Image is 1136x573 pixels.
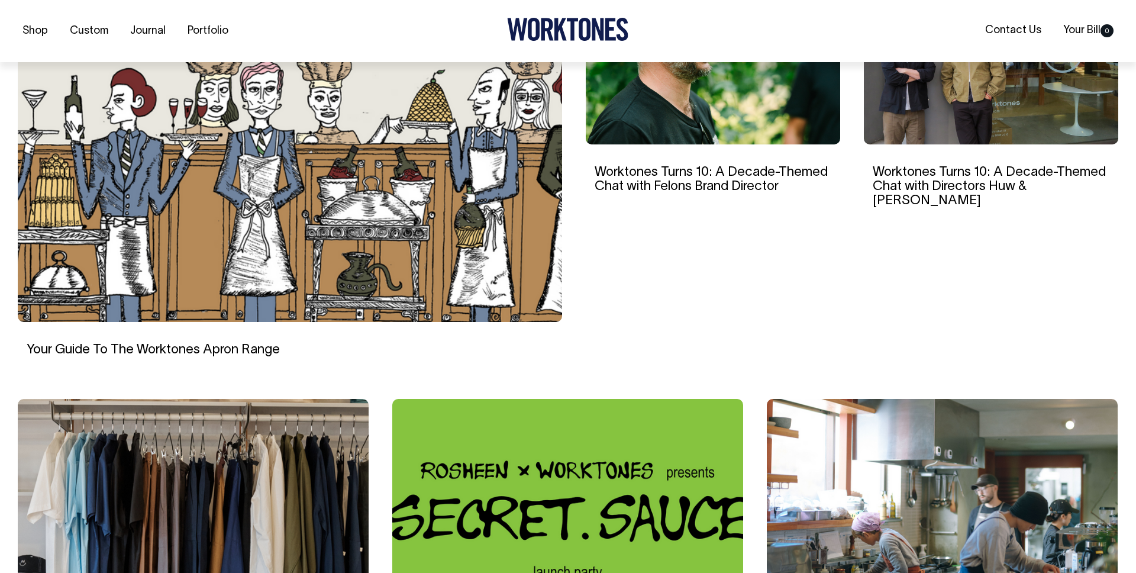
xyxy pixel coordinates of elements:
[18,21,53,41] a: Shop
[1100,24,1114,37] span: 0
[1058,21,1118,40] a: Your Bill0
[65,21,113,41] a: Custom
[980,21,1046,40] a: Contact Us
[595,166,828,192] a: Worktones Turns 10: A Decade-Themed Chat with Felons Brand Director
[27,344,280,356] a: Your Guide To The Worktones Apron Range
[873,166,1106,207] a: Worktones Turns 10: A Decade-Themed Chat with Directors Huw & [PERSON_NAME]
[125,21,170,41] a: Journal
[183,21,233,41] a: Portfolio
